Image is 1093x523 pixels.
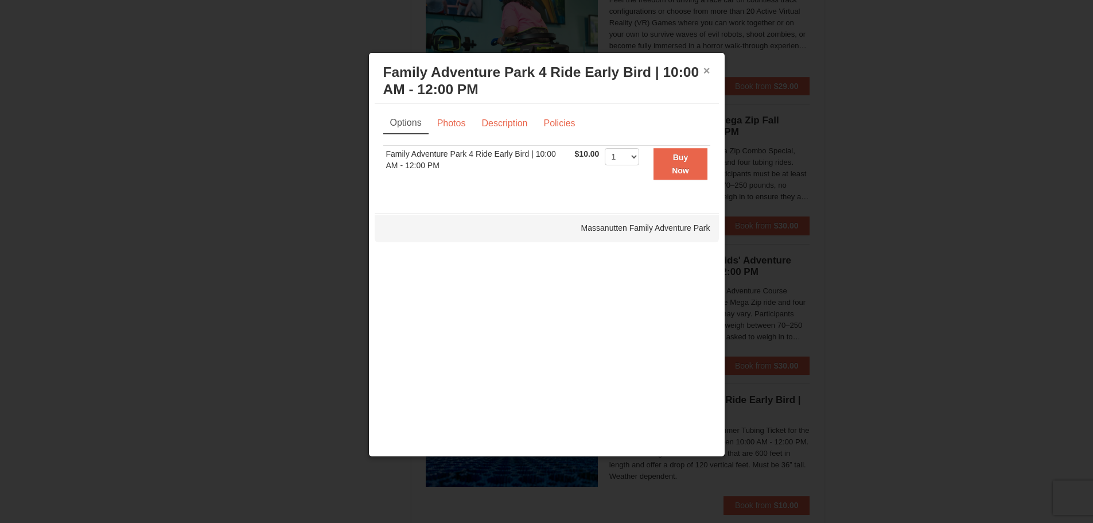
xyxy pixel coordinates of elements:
[383,146,572,182] td: Family Adventure Park 4 Ride Early Bird | 10:00 AM - 12:00 PM
[474,113,535,134] a: Description
[383,113,429,134] a: Options
[672,153,689,175] strong: Buy Now
[383,64,710,98] h3: Family Adventure Park 4 Ride Early Bird | 10:00 AM - 12:00 PM
[703,65,710,76] button: ×
[575,149,600,158] span: $10.00
[375,214,719,242] div: Massanutten Family Adventure Park
[430,113,473,134] a: Photos
[654,148,707,180] button: Buy Now
[536,113,582,134] a: Policies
